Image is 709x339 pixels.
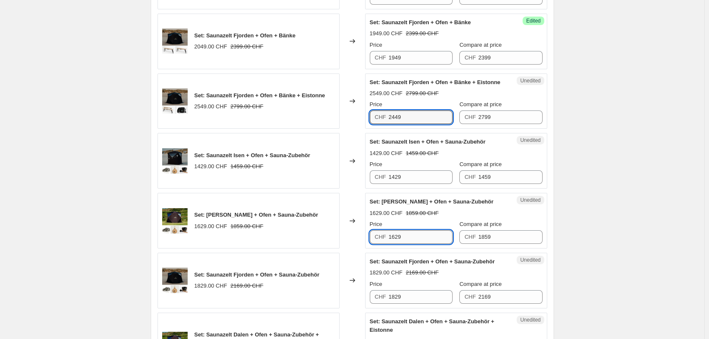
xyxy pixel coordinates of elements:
div: 2549.00 CHF [194,102,227,111]
span: Compare at price [459,161,502,167]
strike: 1459.00 CHF [406,149,439,158]
span: Set: [PERSON_NAME] + Ofen + Sauna-Zubehör [194,212,318,218]
span: Unedited [520,77,540,84]
div: 1629.00 CHF [194,222,227,231]
span: CHF [375,174,386,180]
strike: 1859.00 CHF [406,209,439,218]
img: FjordenBB_80x.png [162,28,188,54]
img: DalenSZ_9d9edd38-d74c-4128-ac9b-8dce4b6042d2_80x.png [162,208,188,234]
div: 2549.00 CHF [370,89,402,98]
strike: 2399.00 CHF [406,29,439,38]
span: Set: Saunazelt Fjorden + Ofen + Sauna-Zubehör [370,258,495,265]
strike: 2399.00 CHF [231,42,263,51]
span: CHF [464,294,476,300]
strike: 2799.00 CHF [406,89,439,98]
strike: 2169.00 CHF [231,282,263,290]
span: Unedited [520,137,540,144]
span: Set: Saunazelt Fjorden + Ofen + Bänke + Eistonne [194,92,325,99]
span: Compare at price [459,42,502,48]
div: 1429.00 CHF [370,149,402,158]
div: 1949.00 CHF [370,29,402,38]
span: CHF [464,114,476,120]
span: Price [370,101,383,107]
div: 1629.00 CHF [370,209,402,218]
span: Set: Saunazelt Isen + Ofen + Sauna-Zubehör [370,138,486,145]
div: 1829.00 CHF [194,282,227,290]
span: Set: Saunazelt Fjorden + Ofen + Bänke + Eistonne [370,79,501,85]
span: CHF [464,54,476,61]
span: Compare at price [459,101,502,107]
span: Set: Saunazelt Fjorden + Ofen + Bänke [194,32,295,39]
span: Price [370,42,383,48]
span: CHF [464,234,476,240]
span: CHF [464,174,476,180]
span: CHF [375,114,386,120]
img: FjordenBE_80x.png [162,88,188,114]
span: Unedited [520,197,540,203]
span: Unedited [520,316,540,323]
span: Unedited [520,257,540,263]
span: CHF [375,54,386,61]
img: IsenSZ_0d42bdc7-2625-4f99-86a8-256ce2641df8_80x.png [162,148,188,174]
span: Set: Saunazelt Isen + Ofen + Sauna-Zubehör [194,152,310,158]
span: Price [370,221,383,227]
span: Price [370,281,383,287]
div: 1829.00 CHF [370,268,402,277]
div: 2049.00 CHF [194,42,227,51]
span: CHF [375,234,386,240]
span: Set: [PERSON_NAME] + Ofen + Sauna-Zubehör [370,198,494,205]
strike: 1859.00 CHF [231,222,263,231]
div: 1429.00 CHF [194,162,227,171]
img: FjordenSZ_cf6482bf-227e-4a60-aab7-8a1165d757fe_80x.png [162,268,188,293]
span: Compare at price [459,221,502,227]
span: Price [370,161,383,167]
strike: 2169.00 CHF [406,268,439,277]
strike: 1459.00 CHF [231,162,263,171]
span: Set: Saunazelt Dalen + Ofen + Sauna-Zubehör + Eistonne [370,318,495,333]
strike: 2799.00 CHF [231,102,263,111]
span: CHF [375,294,386,300]
span: Compare at price [459,281,502,287]
span: Set: Saunazelt Fjorden + Ofen + Bänke [370,19,471,25]
span: Set: Saunazelt Fjorden + Ofen + Sauna-Zubehör [194,271,320,278]
span: Edited [526,17,540,24]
